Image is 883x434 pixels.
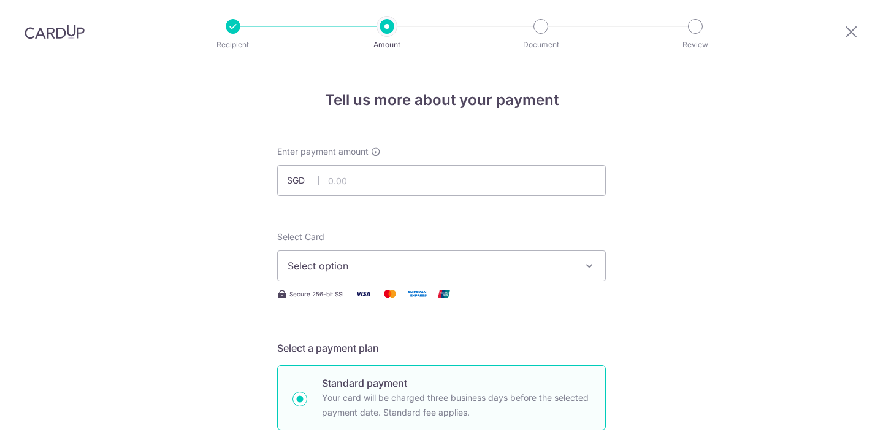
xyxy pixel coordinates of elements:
p: Your card will be charged three business days before the selected payment date. Standard fee appl... [322,390,591,420]
span: SGD [287,174,319,187]
span: Enter payment amount [277,145,369,158]
h5: Select a payment plan [277,341,606,355]
p: Amount [342,39,432,51]
p: Standard payment [322,376,591,390]
img: Mastercard [378,286,402,301]
img: Visa [351,286,375,301]
img: Union Pay [432,286,456,301]
span: translation missing: en.payables.payment_networks.credit_card.summary.labels.select_card [277,231,324,242]
p: Recipient [188,39,278,51]
p: Review [650,39,741,51]
p: Document [495,39,586,51]
img: American Express [405,286,429,301]
span: Select option [288,258,573,273]
img: CardUp [25,25,85,39]
input: 0.00 [277,165,606,196]
button: Select option [277,250,606,281]
span: Secure 256-bit SSL [289,289,346,299]
h4: Tell us more about your payment [277,89,606,111]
